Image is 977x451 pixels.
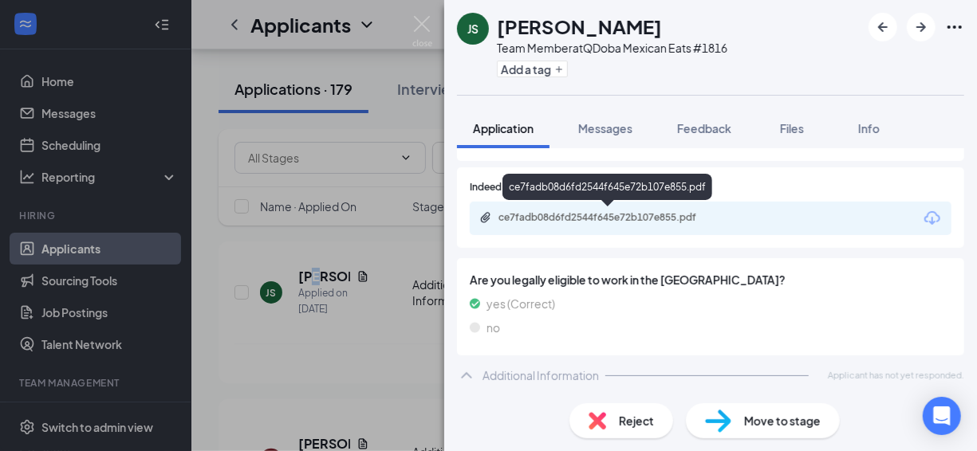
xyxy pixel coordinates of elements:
div: JS [467,21,479,37]
span: yes (Correct) [487,295,555,312]
div: Open Intercom Messenger [923,397,961,435]
div: ce7fadb08d6fd2544f645e72b107e855.pdf [502,174,712,200]
span: no [487,319,500,336]
span: Reject [619,412,654,429]
div: Additional Information [483,367,599,383]
span: Info [858,121,880,135]
span: Move to stage [744,412,821,429]
div: Team Member at QDoba Mexican Eats #1816 [497,40,727,56]
span: Files [780,121,804,135]
button: ArrowLeftNew [869,13,897,41]
svg: ArrowLeftNew [873,18,892,37]
span: Applicant has not yet responded. [828,368,964,382]
svg: ChevronUp [457,366,476,385]
svg: Plus [554,65,564,74]
span: Messages [578,121,632,135]
button: ArrowRight [907,13,936,41]
span: Indeed Resume [470,180,540,195]
span: Feedback [677,121,731,135]
svg: Paperclip [479,211,492,224]
h1: [PERSON_NAME] [497,13,662,40]
a: Paperclipce7fadb08d6fd2544f645e72b107e855.pdf [479,211,738,226]
svg: Download [923,209,942,228]
span: Are you legally eligible to work in the [GEOGRAPHIC_DATA]? [470,271,951,288]
svg: ArrowRight [912,18,931,37]
button: PlusAdd a tag [497,61,568,77]
span: Application [473,121,534,135]
svg: Ellipses [945,18,964,37]
div: ce7fadb08d6fd2544f645e72b107e855.pdf [498,211,722,224]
